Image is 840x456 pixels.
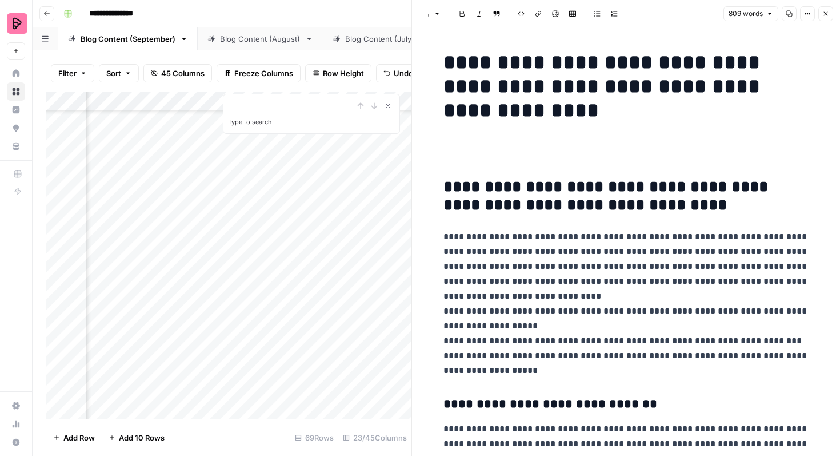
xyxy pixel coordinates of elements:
button: Filter [51,64,94,82]
a: Settings [7,396,25,415]
span: Sort [106,68,121,79]
a: Insights [7,101,25,119]
label: Type to search [228,118,272,126]
button: Workspace: Preply [7,9,25,38]
span: Row Height [323,68,364,79]
button: Freeze Columns [217,64,301,82]
div: Blog Content (August) [220,33,301,45]
span: 809 words [729,9,763,19]
button: Close Search [381,99,395,113]
a: Blog Content (July) [323,27,438,50]
button: Sort [99,64,139,82]
div: Blog Content (September) [81,33,175,45]
span: Undo [394,68,413,79]
button: Undo [376,64,421,82]
button: Add Row [46,429,102,447]
span: Add Row [63,432,95,443]
span: Freeze Columns [234,68,293,79]
a: Your Data [7,137,25,156]
a: Browse [7,82,25,101]
div: Blog Content (July) [345,33,415,45]
button: Add 10 Rows [102,429,171,447]
button: Row Height [305,64,371,82]
a: Usage [7,415,25,433]
a: Blog Content (August) [198,27,323,50]
span: Add 10 Rows [119,432,165,443]
button: 45 Columns [143,64,212,82]
a: Blog Content (September) [58,27,198,50]
button: 809 words [723,6,778,21]
button: Help + Support [7,433,25,451]
span: Filter [58,68,77,79]
a: Opportunities [7,119,25,137]
div: 69 Rows [290,429,338,447]
span: 45 Columns [161,68,205,79]
div: 23/45 Columns [338,429,411,447]
a: Home [7,64,25,82]
img: Preply Logo [7,13,27,34]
